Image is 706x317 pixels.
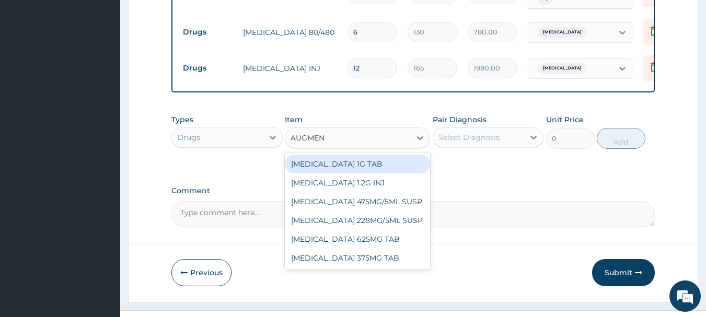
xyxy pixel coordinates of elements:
label: Unit Price [546,114,584,125]
td: Drugs [178,22,238,42]
div: [MEDICAL_DATA] 1G TAB [285,155,430,173]
div: Drugs [177,132,200,143]
button: Submit [592,259,655,286]
div: [MEDICAL_DATA] 228MG/5ML SUSP [285,211,430,230]
span: [MEDICAL_DATA] [538,63,587,74]
div: [MEDICAL_DATA] 1.2G INJ [285,173,430,192]
td: Drugs [178,58,238,78]
div: [MEDICAL_DATA] 375MG TAB [285,249,430,267]
label: Item [285,114,303,125]
label: Comment [171,186,655,195]
img: d_794563401_company_1708531726252_794563401 [19,52,42,78]
span: We're online! [61,93,144,198]
textarea: Type your message and hit 'Enter' [5,208,199,245]
div: Chat with us now [54,58,176,72]
div: [MEDICAL_DATA] 625MG TAB [285,230,430,249]
span: [MEDICAL_DATA] [538,27,587,38]
label: Pair Diagnosis [433,114,487,125]
button: Previous [171,259,232,286]
td: [MEDICAL_DATA] INJ [238,58,342,79]
div: Minimize live chat window [171,5,196,30]
div: Select Diagnosis [438,132,500,143]
label: Types [171,115,193,124]
button: Add [597,128,645,149]
td: [MEDICAL_DATA] 80/480 [238,22,342,43]
div: [MEDICAL_DATA] 475MG/5ML SUSP [285,192,430,211]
